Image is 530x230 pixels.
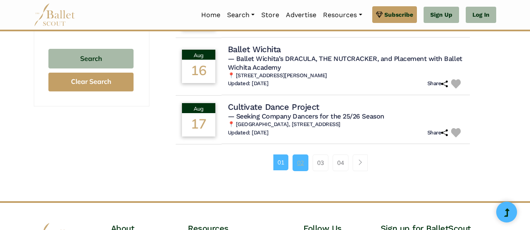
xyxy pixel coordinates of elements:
a: 01 [273,154,288,170]
h4: Ballet Wichita [228,44,281,55]
a: Log In [466,7,496,23]
a: Sign Up [424,7,459,23]
h6: Updated: [DATE] [228,129,269,136]
h6: Share [427,80,448,87]
div: 16 [182,60,215,83]
a: Home [198,6,224,24]
h6: Updated: [DATE] [228,80,269,87]
h6: Share [427,129,448,136]
button: Search [48,49,134,68]
span: — Seeking Company Dancers for the 25/26 Season [228,112,384,120]
h6: 📍 [GEOGRAPHIC_DATA], [STREET_ADDRESS] [228,121,464,128]
span: — Ballet Wichita’s DRACULA, THE NUTCRACKER, and Placement with Ballet Wichita Academy [228,55,462,71]
a: 02 [293,154,308,171]
div: Aug [182,103,215,113]
nav: Page navigation example [273,154,372,171]
a: Subscribe [372,6,417,23]
a: Search [224,6,258,24]
div: 17 [182,113,215,136]
h4: Cultivate Dance Project [228,101,319,112]
span: Subscribe [384,10,413,19]
a: Advertise [283,6,320,24]
a: Store [258,6,283,24]
a: 04 [333,154,348,171]
a: 03 [313,154,328,171]
div: Aug [182,50,215,60]
button: Clear Search [48,73,134,91]
h6: 📍 [STREET_ADDRESS][PERSON_NAME] [228,72,464,79]
img: gem.svg [376,10,383,19]
a: Resources [320,6,365,24]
